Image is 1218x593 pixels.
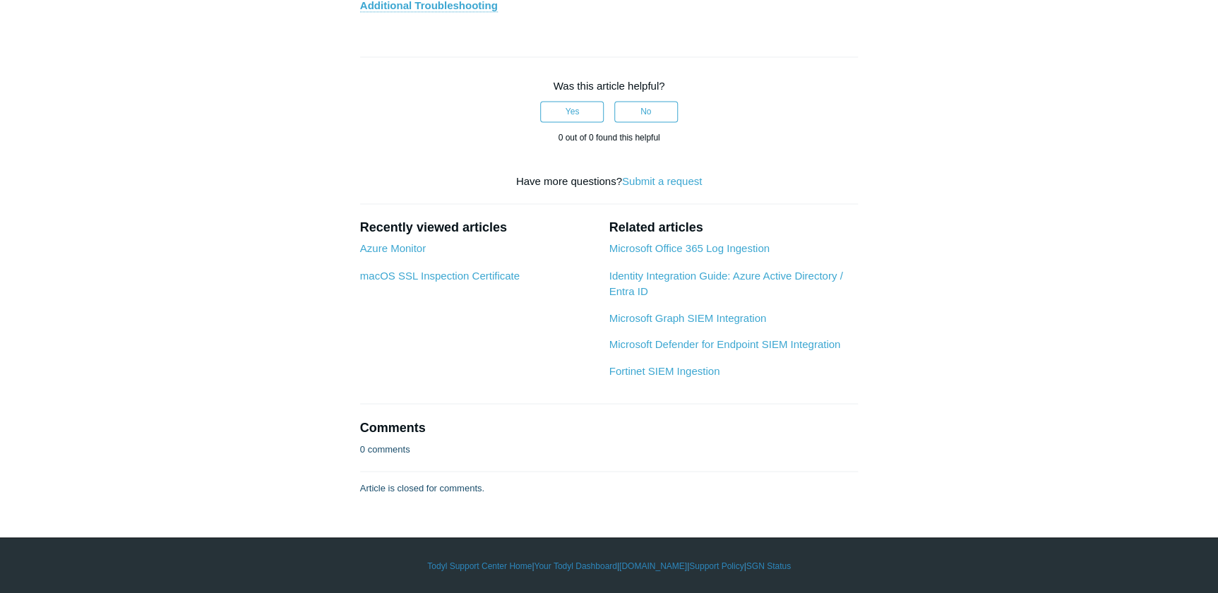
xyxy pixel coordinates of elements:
[554,80,665,92] span: Was this article helpful?
[614,101,678,122] button: This article was not helpful
[609,364,720,376] a: Fortinet SIEM Ingestion
[540,101,604,122] button: This article was helpful
[619,559,687,572] a: [DOMAIN_NAME]
[360,174,859,190] div: Have more questions?
[609,218,858,237] h2: Related articles
[200,559,1019,572] div: | | | |
[360,481,484,495] p: Article is closed for comments.
[360,242,426,254] a: Azure Monitor
[609,269,842,297] a: Identity Integration Guide: Azure Active Directory / Entra ID
[360,269,520,281] a: macOS SSL Inspection Certificate
[534,559,616,572] a: Your Todyl Dashboard
[609,311,766,323] a: Microsoft Graph SIEM Integration
[746,559,791,572] a: SGN Status
[360,418,859,437] h2: Comments
[622,175,702,187] a: Submit a request
[689,559,744,572] a: Support Policy
[360,218,595,237] h2: Recently viewed articles
[558,133,659,143] span: 0 out of 0 found this helpful
[609,242,769,254] a: Microsoft Office 365 Log Ingestion
[360,442,410,456] p: 0 comments
[427,559,532,572] a: Todyl Support Center Home
[609,337,840,349] a: Microsoft Defender for Endpoint SIEM Integration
